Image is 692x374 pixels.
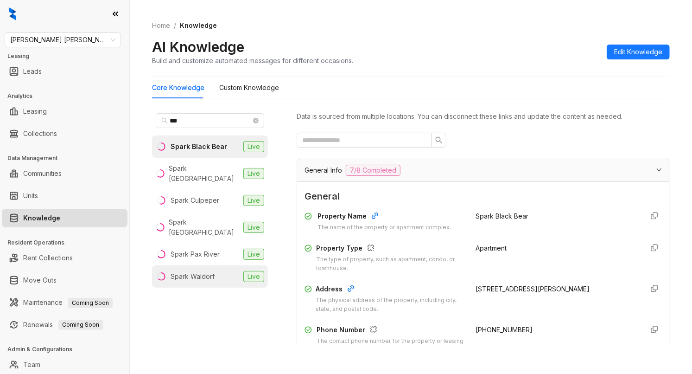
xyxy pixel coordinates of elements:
span: Live [243,195,264,206]
span: Apartment [476,244,507,252]
div: [STREET_ADDRESS][PERSON_NAME] [476,284,635,294]
div: Spark Culpeper [171,195,219,206]
li: Leads [2,62,127,81]
span: 7/8 Completed [346,165,400,176]
div: Address [316,284,464,296]
h3: Resident Operations [7,239,129,247]
div: The type of property, such as apartment, condo, or townhouse. [316,255,464,273]
li: / [174,20,176,31]
span: Knowledge [180,21,217,29]
h3: Admin & Configurations [7,345,129,354]
a: Units [23,187,38,205]
span: close-circle [253,118,259,123]
div: Spark Pax River [171,249,220,259]
li: Team [2,355,127,374]
li: Communities [2,164,127,183]
span: Live [243,222,264,233]
li: Leasing [2,102,127,121]
h2: AI Knowledge [152,38,244,56]
span: Coming Soon [68,298,113,308]
span: Live [243,168,264,179]
h3: Data Management [7,154,129,162]
span: Edit Knowledge [614,47,662,57]
li: Rent Collections [2,249,127,267]
a: Team [23,355,40,374]
span: Live [243,271,264,282]
span: Gates Hudson [10,33,115,47]
span: expanded [656,167,662,173]
a: Knowledge [23,209,60,227]
li: Move Outs [2,271,127,290]
span: search [161,117,168,124]
a: Communities [23,164,62,183]
div: Spark [GEOGRAPHIC_DATA] [169,163,240,184]
li: Maintenance [2,293,127,312]
div: The name of the property or apartment complex. [317,223,451,232]
span: Live [243,249,264,260]
div: The physical address of the property, including city, state, and postal code. [316,296,464,314]
a: Move Outs [23,271,57,290]
div: Spark [GEOGRAPHIC_DATA] [169,217,240,238]
li: Units [2,187,127,205]
h3: Leasing [7,52,129,60]
button: Edit Knowledge [607,45,670,59]
div: Custom Knowledge [219,83,279,93]
span: [PHONE_NUMBER] [476,326,533,334]
li: Renewals [2,316,127,334]
div: General Info7/8 Completed [297,159,669,181]
img: logo [9,7,16,20]
a: Home [150,20,172,31]
div: Spark Black Bear [171,142,227,152]
a: Leasing [23,102,47,121]
span: General [305,189,662,204]
a: Rent Collections [23,249,73,267]
div: Property Name [317,211,451,223]
a: RenewalsComing Soon [23,316,103,334]
span: General Info [305,165,342,175]
div: Phone Number [317,325,465,337]
li: Knowledge [2,209,127,227]
a: Collections [23,124,57,143]
div: Property Type [316,243,464,255]
a: Leads [23,62,42,81]
h3: Analytics [7,92,129,100]
div: Core Knowledge [152,83,204,93]
li: Collections [2,124,127,143]
div: Spark Waldorf [171,271,215,282]
div: The contact phone number for the property or leasing office. [317,337,465,355]
span: Spark Black Bear [476,212,528,220]
span: search [435,136,443,144]
div: Build and customize automated messages for different occasions. [152,56,353,65]
div: Data is sourced from multiple locations. You can disconnect these links and update the content as... [297,111,670,122]
span: Live [243,141,264,152]
span: Coming Soon [58,320,103,330]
